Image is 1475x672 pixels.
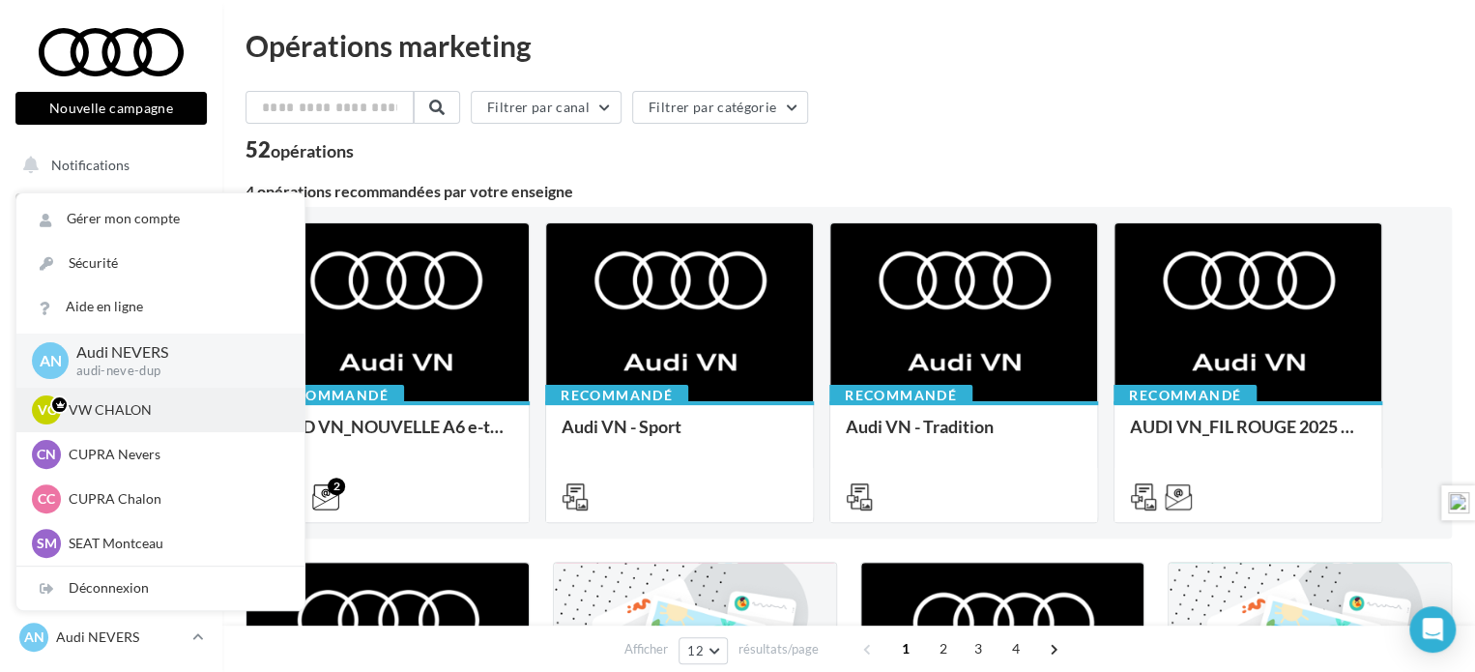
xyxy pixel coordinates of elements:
[963,633,994,664] span: 3
[76,363,274,380] p: audi-neve-dup
[16,197,304,241] a: Gérer mon compte
[12,193,211,234] a: Opérations
[246,139,354,161] div: 52
[679,637,728,664] button: 12
[328,478,345,495] div: 2
[12,387,211,427] a: Médiathèque
[277,417,513,455] div: AUD VN_NOUVELLE A6 e-tron
[1113,385,1257,406] div: Recommandé
[76,341,274,364] p: Audi NEVERS
[261,385,404,406] div: Recommandé
[12,291,211,332] a: Visibilité en ligne
[16,567,304,610] div: Déconnexion
[1000,633,1031,664] span: 4
[562,417,797,455] div: Audi VN - Sport
[271,142,354,160] div: opérations
[12,145,203,186] button: Notifications
[829,385,972,406] div: Recommandé
[69,534,281,553] p: SEAT Montceau
[545,385,688,406] div: Recommandé
[12,435,211,492] a: PLV et print personnalisable
[246,184,1452,199] div: 4 opérations recommandées par votre enseigne
[738,640,819,658] span: résultats/page
[846,417,1082,455] div: Audi VN - Tradition
[37,534,57,553] span: SM
[69,445,281,464] p: CUPRA Nevers
[1130,417,1366,455] div: AUDI VN_FIL ROUGE 2025 - A1, Q2, Q3, Q5 et Q4 e-tron
[687,643,704,658] span: 12
[471,91,622,124] button: Filtrer par canal
[37,445,56,464] span: CN
[40,349,62,371] span: AN
[38,400,56,420] span: VC
[928,633,959,664] span: 2
[12,339,211,380] a: Campagnes
[38,489,55,509] span: CC
[69,400,281,420] p: VW CHALON
[16,285,304,329] a: Aide en ligne
[24,628,44,647] span: AN
[1409,606,1456,653] div: Open Intercom Messenger
[890,633,921,664] span: 1
[69,489,281,509] p: CUPRA Chalon
[15,619,207,656] a: AN Audi NEVERS
[15,92,207,125] button: Nouvelle campagne
[56,628,185,647] p: Audi NEVERS
[632,91,808,124] button: Filtrer par catégorie
[246,31,1452,60] div: Opérations marketing
[624,640,668,658] span: Afficher
[51,157,130,173] span: Notifications
[12,241,211,282] a: Boîte de réception19
[16,242,304,285] a: Sécurité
